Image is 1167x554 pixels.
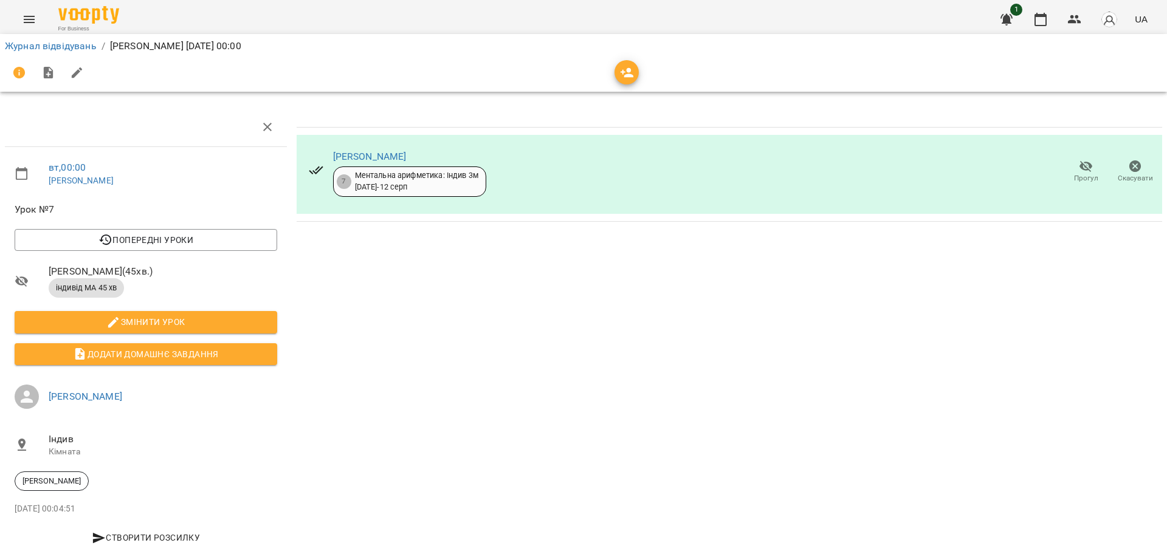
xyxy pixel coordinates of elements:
img: Voopty Logo [58,6,119,24]
span: Прогул [1074,173,1098,183]
a: [PERSON_NAME] [49,176,114,185]
button: Прогул [1061,155,1110,189]
a: вт , 00:00 [49,162,86,173]
a: [PERSON_NAME] [333,151,407,162]
button: UA [1130,8,1152,30]
button: Скасувати [1110,155,1160,189]
span: Змінити урок [24,315,267,329]
span: Урок №7 [15,202,277,217]
div: [PERSON_NAME] [15,471,89,491]
button: Створити розсилку [15,527,277,549]
button: Змінити урок [15,311,277,333]
button: Попередні уроки [15,229,277,251]
nav: breadcrumb [5,39,1162,53]
span: [PERSON_NAME] ( 45 хв. ) [49,264,277,279]
span: Створити розсилку [19,530,272,545]
a: Журнал відвідувань [5,40,97,52]
span: [PERSON_NAME] [15,476,88,487]
button: Додати домашнє завдання [15,343,277,365]
span: Індив [49,432,277,446]
li: / [102,39,105,53]
p: Кімната [49,446,277,458]
button: Menu [15,5,44,34]
span: UA [1135,13,1148,26]
a: [PERSON_NAME] [49,391,122,402]
span: For Business [58,25,119,33]
span: Додати домашнє завдання [24,347,267,361]
span: Попередні уроки [24,233,267,247]
p: [PERSON_NAME] [DATE] 00:00 [110,39,241,53]
span: індивід МА 45 хв [49,282,124,293]
div: Ментальна арифметика: Індив 3м [DATE] - 12 серп [355,170,478,193]
p: [DATE] 00:04:51 [15,503,277,515]
div: 7 [337,174,351,189]
span: Скасувати [1118,173,1153,183]
span: 1 [1010,4,1022,16]
img: avatar_s.png [1101,11,1118,28]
